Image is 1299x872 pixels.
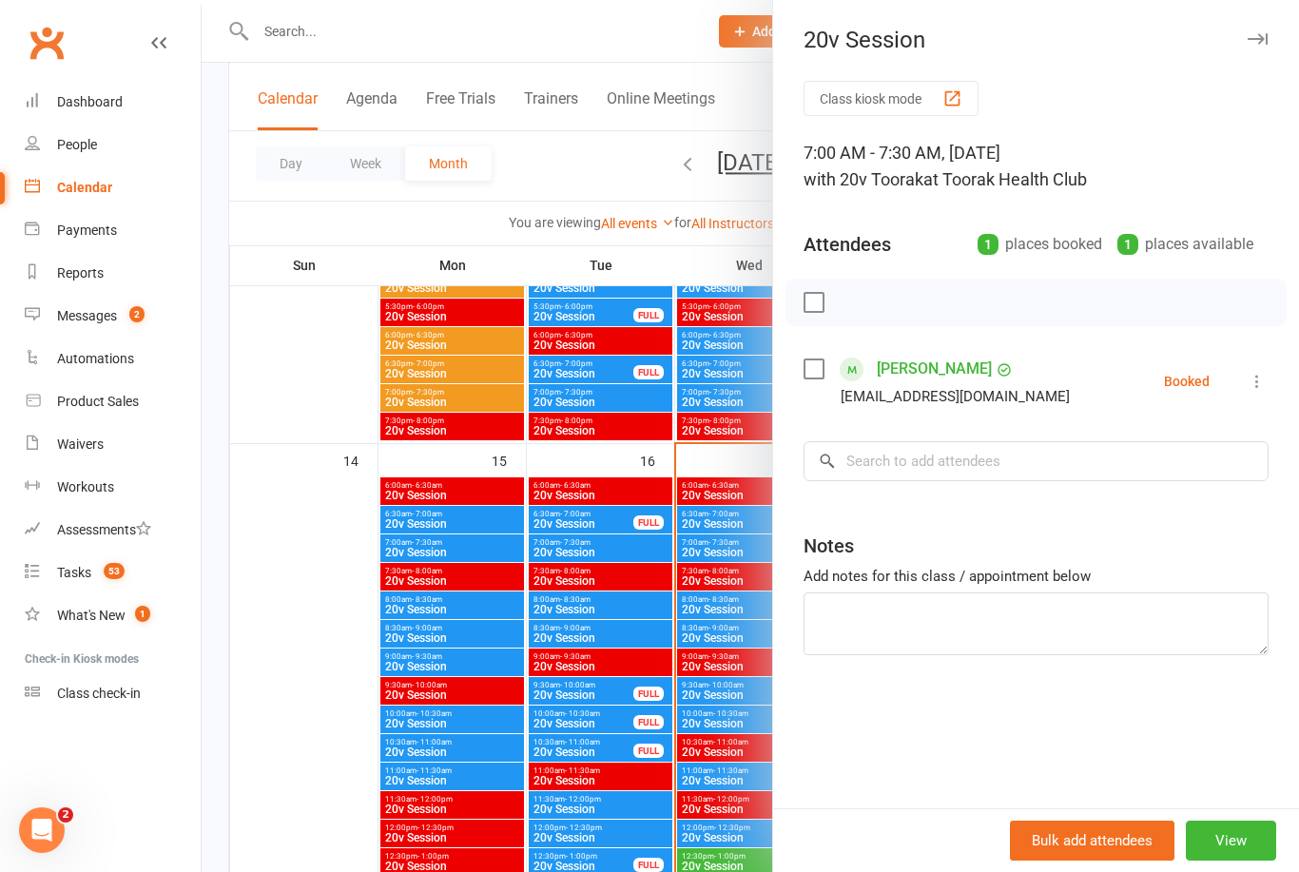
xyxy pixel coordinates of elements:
input: Search to add attendees [804,441,1269,481]
button: View [1186,821,1276,861]
div: What's New [57,608,126,623]
div: Assessments [57,522,151,537]
div: Add notes for this class / appointment below [804,565,1269,588]
div: Attendees [804,231,891,258]
a: Class kiosk mode [25,672,201,715]
div: Calendar [57,180,112,195]
div: 1 [978,234,998,255]
div: Workouts [57,479,114,494]
div: Dashboard [57,94,123,109]
a: People [25,124,201,166]
div: 1 [1117,234,1138,255]
a: Dashboard [25,81,201,124]
a: Product Sales [25,380,201,423]
div: places booked [978,231,1102,258]
div: [EMAIL_ADDRESS][DOMAIN_NAME] [841,384,1070,409]
button: Bulk add attendees [1010,821,1174,861]
div: Payments [57,223,117,238]
div: People [57,137,97,152]
span: 2 [58,807,73,823]
span: at Toorak Health Club [923,169,1087,189]
span: 1 [135,606,150,622]
a: Workouts [25,466,201,509]
a: Tasks 53 [25,552,201,594]
a: Payments [25,209,201,252]
div: Booked [1164,375,1210,388]
div: Automations [57,351,134,366]
button: Class kiosk mode [804,81,979,116]
div: Product Sales [57,394,139,409]
a: Reports [25,252,201,295]
a: Clubworx [23,19,70,67]
a: Assessments [25,509,201,552]
div: Messages [57,308,117,323]
div: Class check-in [57,686,141,701]
a: Calendar [25,166,201,209]
span: 2 [129,306,145,322]
div: 20v Session [773,27,1299,53]
span: 53 [104,563,125,579]
span: with 20v Toorak [804,169,923,189]
a: Automations [25,338,201,380]
div: Reports [57,265,104,281]
a: What's New1 [25,594,201,637]
div: places available [1117,231,1253,258]
div: Waivers [57,436,104,452]
div: Notes [804,533,854,559]
a: Waivers [25,423,201,466]
div: 7:00 AM - 7:30 AM, [DATE] [804,140,1269,193]
iframe: Intercom live chat [19,807,65,853]
a: [PERSON_NAME] [877,354,992,384]
div: Tasks [57,565,91,580]
a: Messages 2 [25,295,201,338]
